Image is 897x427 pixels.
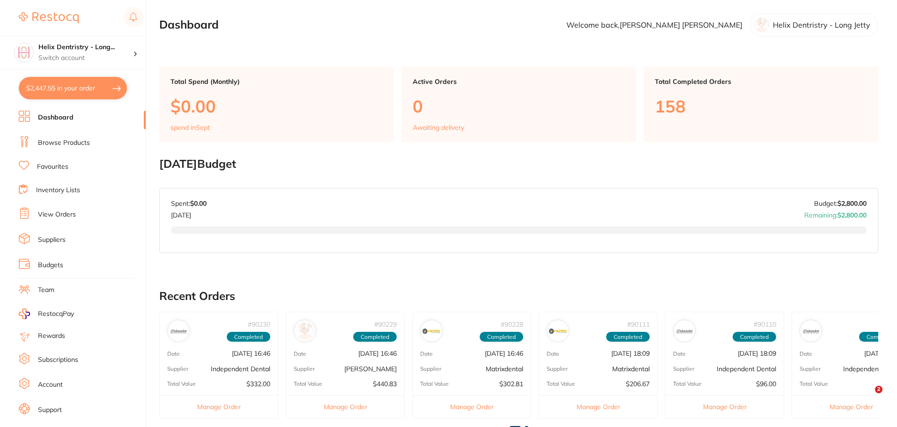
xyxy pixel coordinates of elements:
[401,67,636,142] a: Active Orders0Awaiting delivery
[159,18,219,31] h2: Dashboard
[804,208,867,219] p: Remaining:
[611,350,650,357] p: [DATE] 18:09
[480,332,523,342] span: Completed
[420,381,449,387] p: Total Value
[159,290,878,303] h2: Recent Orders
[675,322,693,340] img: Independent Dental
[171,78,383,85] p: Total Spend (Monthly)
[549,322,567,340] img: Matrixdental
[38,210,76,219] a: View Orders
[286,395,404,418] button: Manage Order
[159,157,878,171] h2: [DATE] Budget
[15,43,33,62] img: Helix Dentristry - Long Jetty
[838,211,867,219] strong: $2,800.00
[606,332,650,342] span: Completed
[248,321,270,328] p: # 90230
[246,380,270,388] p: $332.00
[38,43,133,52] h4: Helix Dentristry - Long Jetty
[814,200,867,207] p: Budget:
[499,380,523,388] p: $302.81
[38,380,63,390] a: Account
[38,53,133,63] p: Switch account
[413,395,531,418] button: Manage Order
[171,97,383,116] p: $0.00
[423,322,440,340] img: Matrixdental
[717,365,776,373] p: Independent Dental
[539,395,657,418] button: Manage Order
[627,321,650,328] p: # 90111
[38,138,90,148] a: Browse Products
[673,366,694,372] p: Supplier
[344,365,397,373] p: [PERSON_NAME]
[38,309,74,319] span: RestocqPay
[171,208,207,219] p: [DATE]
[800,366,821,372] p: Supplier
[353,332,397,342] span: Completed
[19,308,30,319] img: RestocqPay
[38,355,78,365] a: Subscriptions
[666,395,784,418] button: Manage Order
[413,97,625,116] p: 0
[486,365,523,373] p: Matrixdental
[19,77,127,99] button: $2,447.55 in your order
[38,261,63,270] a: Budgets
[644,67,878,142] a: Total Completed Orders158
[875,386,882,393] span: 2
[294,351,306,357] p: Date
[838,199,867,208] strong: $2,800.00
[38,113,74,122] a: Dashboard
[413,78,625,85] p: Active Orders
[413,124,464,131] p: Awaiting delivery
[37,162,68,172] a: Favourites
[211,365,270,373] p: Independent Dental
[38,405,62,415] a: Support
[190,199,207,208] strong: $0.00
[655,78,867,85] p: Total Completed Orders
[19,7,79,29] a: Restocq Logo
[296,322,314,340] img: Henry Schein Halas
[547,366,568,372] p: Supplier
[294,381,322,387] p: Total Value
[485,350,523,357] p: [DATE] 16:46
[800,351,812,357] p: Date
[38,331,65,341] a: Rewards
[19,12,79,23] img: Restocq Logo
[673,351,686,357] p: Date
[547,351,559,357] p: Date
[167,381,196,387] p: Total Value
[673,381,702,387] p: Total Value
[856,386,878,408] iframe: Intercom live chat
[655,97,867,116] p: 158
[566,21,742,29] p: Welcome back, [PERSON_NAME] [PERSON_NAME]
[227,332,270,342] span: Completed
[160,395,278,418] button: Manage Order
[420,366,441,372] p: Supplier
[358,350,397,357] p: [DATE] 16:46
[773,21,870,29] p: Helix Dentristry - Long Jetty
[547,381,575,387] p: Total Value
[756,380,776,388] p: $96.00
[802,322,820,340] img: Independent Dental
[374,321,397,328] p: # 90229
[171,124,210,131] p: spend in Sept
[626,380,650,388] p: $206.67
[167,351,180,357] p: Date
[38,235,66,245] a: Suppliers
[36,186,80,195] a: Inventory Lists
[170,322,187,340] img: Independent Dental
[373,380,397,388] p: $440.83
[501,321,523,328] p: # 90228
[800,381,828,387] p: Total Value
[171,200,207,207] p: Spent:
[294,366,315,372] p: Supplier
[167,366,188,372] p: Supplier
[38,285,54,295] a: Team
[738,350,776,357] p: [DATE] 18:09
[232,350,270,357] p: [DATE] 16:46
[420,351,433,357] p: Date
[19,308,74,319] a: RestocqPay
[159,67,394,142] a: Total Spend (Monthly)$0.00spend inSept
[754,321,776,328] p: # 90110
[612,365,650,373] p: Matrixdental
[733,332,776,342] span: Completed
